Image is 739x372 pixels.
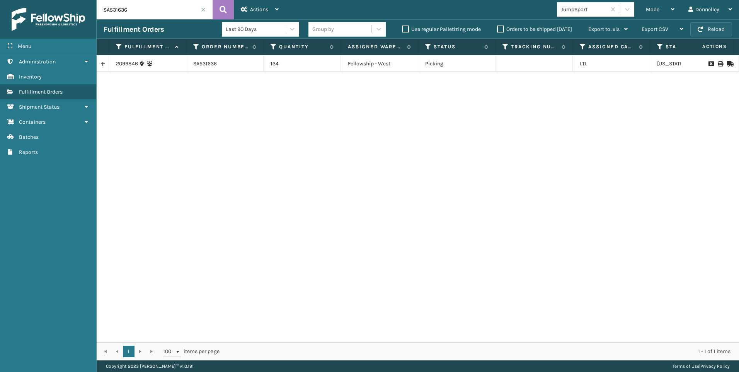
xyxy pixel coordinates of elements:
div: | [673,360,730,372]
button: Reload [690,22,732,36]
label: Status [434,43,480,50]
span: Containers [19,119,46,125]
label: State [666,43,712,50]
span: Fulfillment Orders [19,89,63,95]
a: 2099846 [116,60,138,68]
span: Export to .xls [588,26,620,32]
a: Terms of Use [673,363,699,369]
span: Batches [19,134,39,140]
label: Tracking Number [511,43,558,50]
div: JumpSport [561,5,607,14]
div: Group by [312,25,334,33]
label: Assigned Warehouse [348,43,403,50]
td: Picking [418,55,496,72]
td: 134 [264,55,341,72]
span: Actions [250,6,268,13]
i: Print BOL [718,61,722,67]
span: Shipment Status [19,104,60,110]
a: 1 [123,346,135,357]
span: Export CSV [642,26,668,32]
span: Menu [18,43,31,49]
img: logo [12,8,85,31]
i: Mark as Shipped [727,61,732,67]
span: 100 [163,348,175,355]
span: items per page [163,346,220,357]
label: Assigned Carrier Service [588,43,635,50]
span: Reports [19,149,38,155]
span: Actions [678,40,732,53]
label: Fulfillment Order Id [124,43,171,50]
label: Use regular Palletizing mode [402,26,481,32]
div: 1 - 1 of 1 items [230,348,730,355]
div: Last 90 Days [226,25,286,33]
span: Mode [646,6,659,13]
td: Fellowship - West [341,55,418,72]
i: Request to Be Cancelled [708,61,713,67]
label: Orders to be shipped [DATE] [497,26,572,32]
span: Inventory [19,73,42,80]
label: Order Number [202,43,249,50]
a: Privacy Policy [700,363,730,369]
label: Quantity [279,43,326,50]
td: LTL [573,55,650,72]
span: Administration [19,58,56,65]
h3: Fulfillment Orders [104,25,164,34]
p: Copyright 2023 [PERSON_NAME]™ v 1.0.191 [106,360,194,372]
td: [US_STATE] [650,55,727,72]
td: SA531636 [186,55,264,72]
